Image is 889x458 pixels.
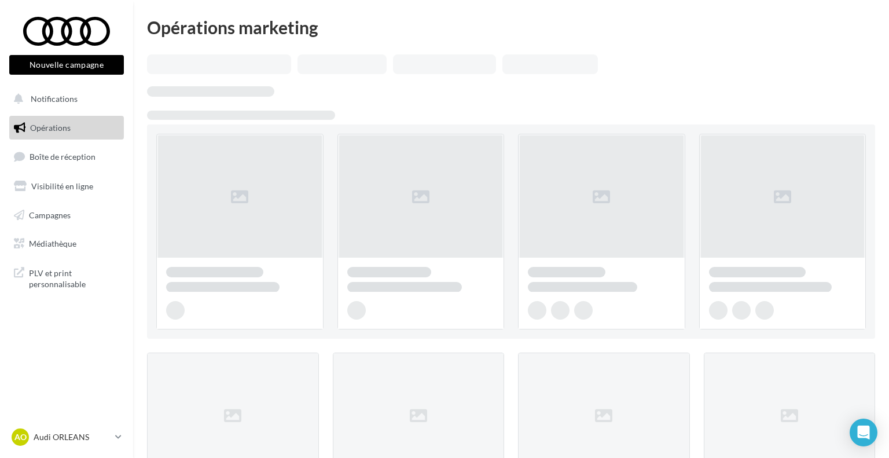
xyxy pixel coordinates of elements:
p: Audi ORLEANS [34,431,111,443]
a: PLV et print personnalisable [7,261,126,295]
span: Campagnes [29,210,71,219]
a: Boîte de réception [7,144,126,169]
a: Visibilité en ligne [7,174,126,199]
span: AO [14,431,27,443]
a: Médiathèque [7,232,126,256]
a: Opérations [7,116,126,140]
span: Boîte de réception [30,152,95,162]
button: Nouvelle campagne [9,55,124,75]
div: Opérations marketing [147,19,875,36]
span: Médiathèque [29,239,76,248]
div: Open Intercom Messenger [850,419,877,446]
a: AO Audi ORLEANS [9,426,124,448]
span: Notifications [31,94,78,104]
span: Visibilité en ligne [31,181,93,191]
button: Notifications [7,87,122,111]
span: Opérations [30,123,71,133]
a: Campagnes [7,203,126,228]
span: PLV et print personnalisable [29,265,119,290]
